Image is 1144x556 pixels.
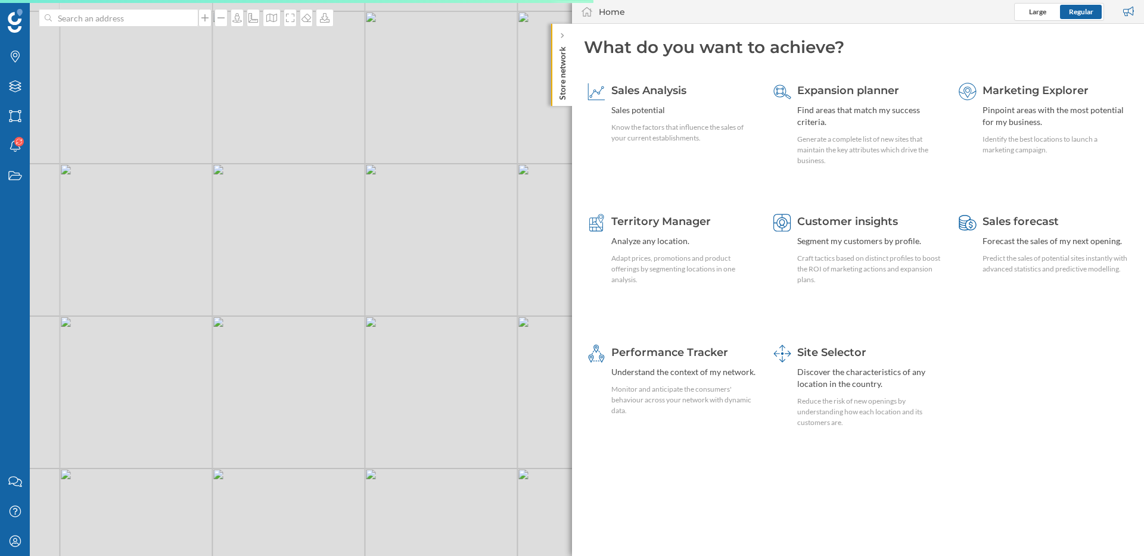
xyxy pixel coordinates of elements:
span: Customer insights [797,215,898,228]
span: Regular [1069,7,1093,16]
p: Store network [557,42,568,100]
img: search-areas.svg [773,83,791,101]
span: Expansion planner [797,84,899,97]
div: Analyze any location. [611,235,757,247]
img: Geoblink Logo [8,9,23,33]
div: Know the factors that influence the sales of your current establishments. [611,122,757,143]
div: Segment my customers by profile. [797,235,943,247]
span: Sales Analysis [611,84,686,97]
div: Find areas that match my success criteria. [797,104,943,128]
div: Understand the context of my network. [611,366,757,378]
span: Site Selector [797,346,866,359]
div: Predict the sales of potential sites instantly with advanced statistics and predictive modelling. [983,253,1129,274]
div: Discover the characteristics of any location in the country. [797,366,943,390]
div: Monitor and anticipate the consumers' behaviour across your network with dynamic data. [611,384,757,416]
img: customer-intelligence.svg [773,214,791,232]
img: sales-explainer.svg [587,83,605,101]
span: Large [1029,7,1046,16]
div: Adapt prices, promotions and product offerings by segmenting locations in one analysis. [611,253,757,285]
div: Home [599,6,625,18]
div: Reduce the risk of new openings by understanding how each location and its customers are. [797,396,943,428]
div: Forecast the sales of my next opening. [983,235,1129,247]
span: Sales forecast [983,215,1059,228]
span: Marketing Explorer [983,84,1089,97]
img: dashboards-manager.svg [773,345,791,363]
div: What do you want to achieve? [584,36,1132,58]
img: explorer.svg [959,83,977,101]
div: Pinpoint areas with the most potential for my business. [983,104,1129,128]
div: Identify the best locations to launch a marketing campaign. [983,134,1129,155]
div: Sales potential [611,104,757,116]
img: territory-manager.svg [587,214,605,232]
div: Craft tactics based on distinct profiles to boost the ROI of marketing actions and expansion plans. [797,253,943,285]
img: sales-forecast.svg [959,214,977,232]
div: Generate a complete list of new sites that maintain the key attributes which drive the business. [797,134,943,166]
span: Territory Manager [611,215,711,228]
img: monitoring-360.svg [587,345,605,363]
span: Performance Tracker [611,346,728,359]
